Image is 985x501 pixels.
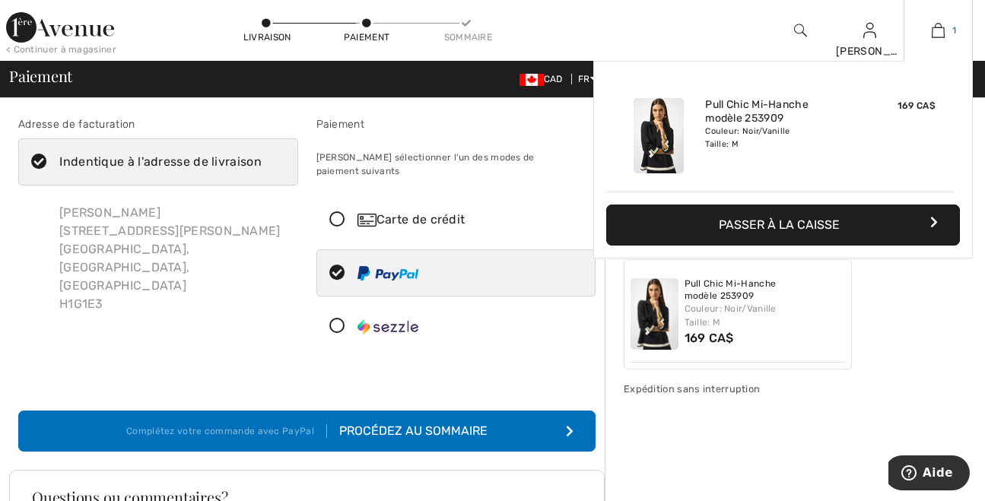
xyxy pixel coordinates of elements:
[606,205,960,246] button: Passer à la caisse
[863,23,876,37] a: Se connecter
[47,192,298,325] div: [PERSON_NAME] [STREET_ADDRESS][PERSON_NAME] [GEOGRAPHIC_DATA], [GEOGRAPHIC_DATA], [GEOGRAPHIC_DAT...
[520,74,569,84] span: CAD
[836,43,904,59] div: [PERSON_NAME]
[357,211,585,229] div: Carte de crédit
[18,116,298,132] div: Adresse de facturation
[344,30,389,44] div: Paiement
[578,74,597,84] span: FR
[863,21,876,40] img: Mes infos
[520,74,544,86] img: Canadian Dollar
[327,422,488,440] div: Procédez au sommaire
[357,266,418,281] img: PayPal
[357,214,377,227] img: Carte de crédit
[705,98,855,125] a: Pull Chic Mi-Hanche modèle 253909
[952,24,956,37] span: 1
[624,382,852,396] div: Expédition sans interruption
[634,98,684,173] img: Pull Chic Mi-Hanche modèle 253909
[6,12,114,43] img: 1ère Avenue
[126,424,327,438] div: Complétez votre commande avec PayPal
[932,21,945,40] img: Mon panier
[357,319,418,335] img: Sezzle
[898,100,936,111] span: 169 CA$
[888,455,970,493] iframe: Ouvre un widget dans lequel vous pouvez trouver plus d’informations
[9,68,72,84] span: Paiement
[705,125,855,150] div: Couleur: Noir/Vanille Taille: M
[18,411,596,452] button: Complétez votre commande avec PayPal Procédez au sommaire
[6,43,116,56] div: < Continuer à magasiner
[685,331,734,345] span: 169 CA$
[316,138,596,190] div: [PERSON_NAME] sélectionner l'un des modes de paiement suivants
[794,21,807,40] img: recherche
[243,30,289,44] div: Livraison
[444,30,490,44] div: Sommaire
[904,21,972,40] a: 1
[316,116,596,132] div: Paiement
[59,153,262,171] div: Indentique à l'adresse de livraison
